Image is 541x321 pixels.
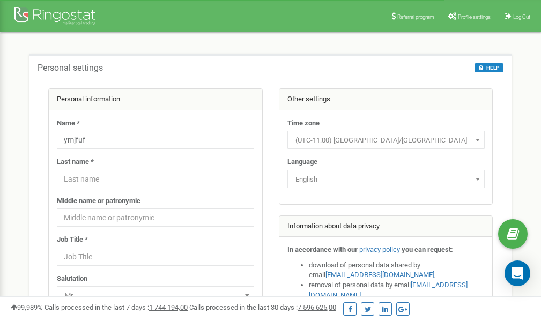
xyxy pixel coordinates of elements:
span: Calls processed in the last 30 days : [189,303,336,311]
div: Information about data privacy [279,216,493,237]
label: Last name * [57,157,94,167]
h5: Personal settings [38,63,103,73]
input: Middle name or patronymic [57,208,254,227]
a: [EMAIL_ADDRESS][DOMAIN_NAME] [325,271,434,279]
a: privacy policy [359,245,400,253]
label: Name * [57,118,80,129]
button: HELP [475,63,503,72]
div: Open Intercom Messenger [505,260,530,286]
input: Last name [57,170,254,188]
strong: you can request: [402,245,453,253]
span: Log Out [513,14,530,20]
div: Other settings [279,89,493,110]
span: (UTC-11:00) Pacific/Midway [291,133,481,148]
span: English [287,170,485,188]
span: 99,989% [11,303,43,311]
label: Language [287,157,317,167]
label: Time zone [287,118,320,129]
strong: In accordance with our [287,245,358,253]
label: Salutation [57,274,87,284]
span: Referral program [397,14,434,20]
span: Mr. [61,288,250,303]
label: Job Title * [57,235,88,245]
li: removal of personal data by email , [309,280,485,300]
li: download of personal data shared by email , [309,260,485,280]
input: Name [57,131,254,149]
span: Calls processed in the last 7 days : [45,303,188,311]
div: Personal information [49,89,262,110]
span: English [291,172,481,187]
span: (UTC-11:00) Pacific/Midway [287,131,485,149]
span: Mr. [57,286,254,304]
input: Job Title [57,248,254,266]
span: Profile settings [458,14,491,20]
u: 1 744 194,00 [149,303,188,311]
u: 7 596 625,00 [298,303,336,311]
label: Middle name or patronymic [57,196,140,206]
